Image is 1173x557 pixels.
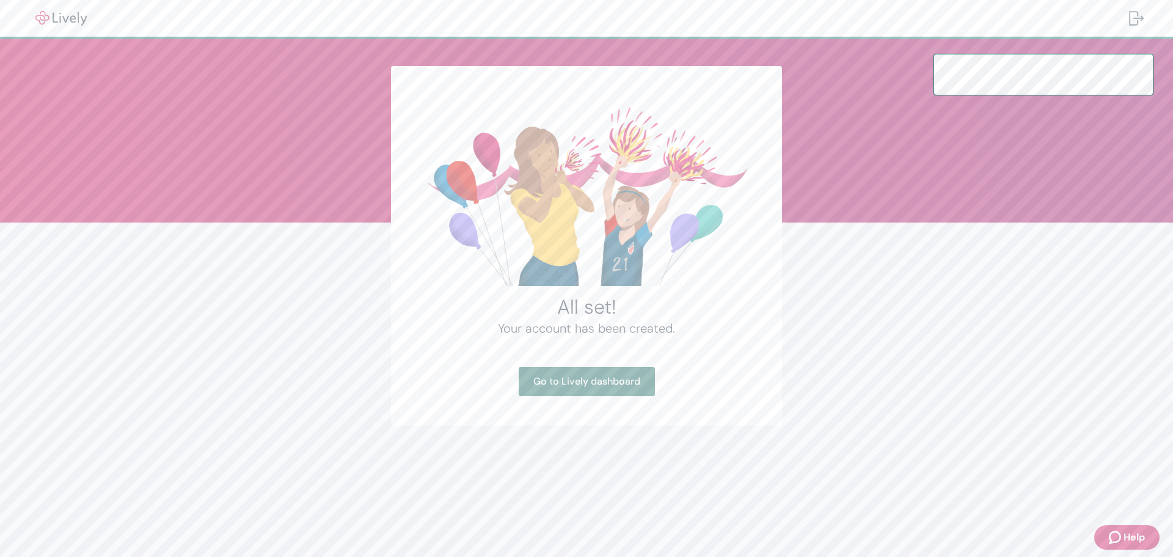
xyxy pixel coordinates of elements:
[27,11,95,26] img: Lively
[519,367,655,396] a: Go to Lively dashboard
[420,319,753,338] h4: Your account has been created.
[1094,525,1160,550] button: Zendesk support iconHelp
[1109,530,1124,545] svg: Zendesk support icon
[420,295,753,319] h2: All set!
[1119,4,1153,33] button: Log out
[1124,530,1145,545] span: Help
